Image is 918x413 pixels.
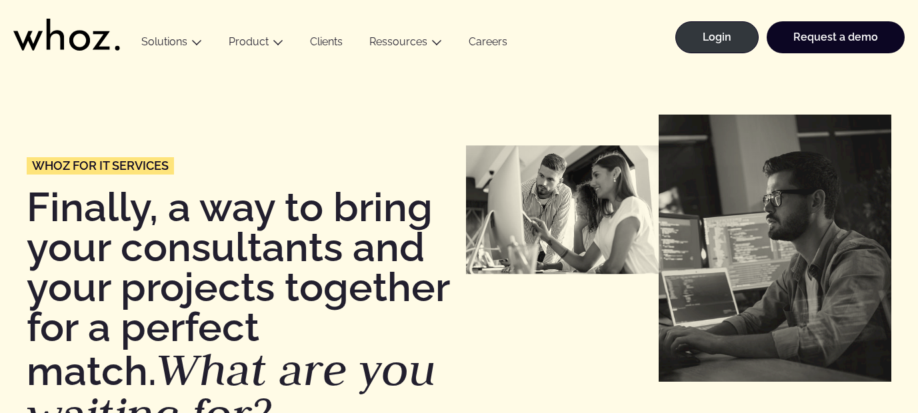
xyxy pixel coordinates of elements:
a: Login [675,21,759,53]
img: ESN [466,145,659,274]
button: Ressources [356,35,455,53]
a: Request a demo [767,21,905,53]
button: Product [215,35,297,53]
button: Solutions [128,35,215,53]
a: Ressources [369,35,427,48]
a: Product [229,35,269,48]
img: Sociétés numériques [659,115,891,382]
span: Whoz for IT services [32,160,169,172]
a: Clients [297,35,356,53]
a: Careers [455,35,521,53]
